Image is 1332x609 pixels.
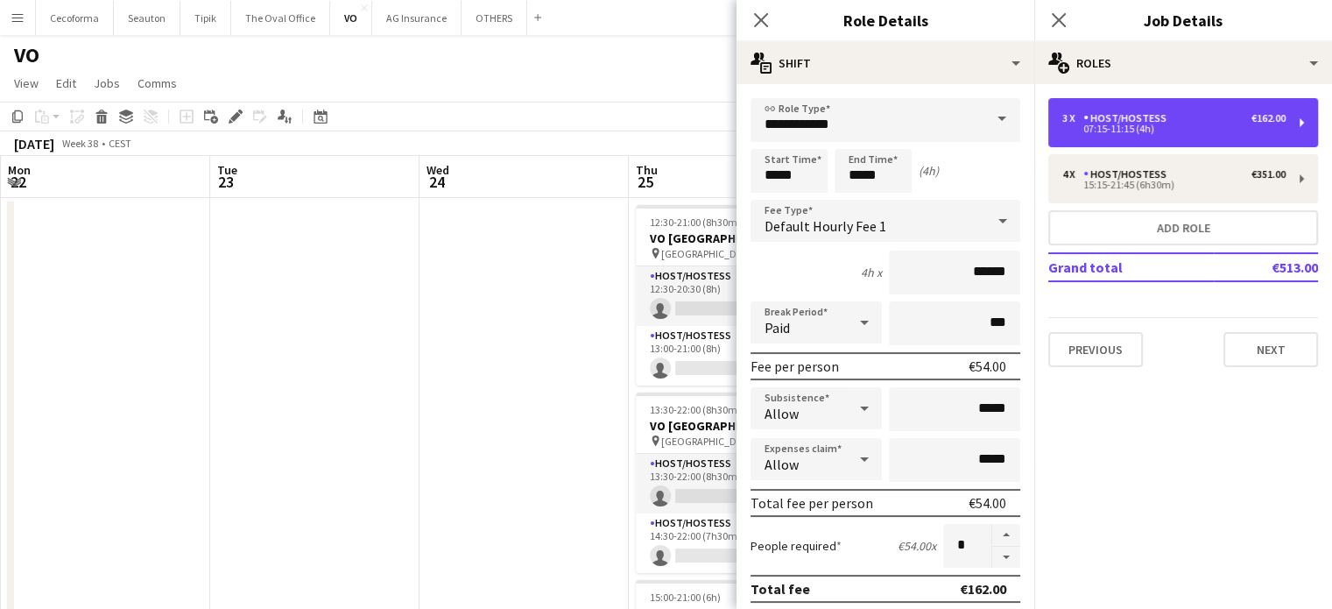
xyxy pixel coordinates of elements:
[372,1,462,35] button: AG Insurance
[636,326,832,386] app-card-role: Host/Hostess8A0/113:00-21:00 (8h)
[5,172,31,192] span: 22
[736,42,1034,84] div: Shift
[14,75,39,91] span: View
[751,494,873,512] div: Total fee per person
[636,393,832,573] app-job-card: 13:30-22:00 (8h30m)0/2VO [GEOGRAPHIC_DATA] [GEOGRAPHIC_DATA]2 RolesHost/Hostess11A0/113:30-22:00 ...
[14,42,39,68] h1: VO
[424,172,449,192] span: 24
[1083,112,1173,124] div: Host/Hostess
[969,494,1006,512] div: €54.00
[109,137,131,150] div: CEST
[969,358,1006,375] div: €54.00
[49,72,83,95] a: Edit
[114,1,180,35] button: Seauton
[87,72,127,95] a: Jobs
[636,513,832,573] app-card-role: Host/Hostess10A0/114:30-22:00 (7h30m)
[765,405,799,422] span: Allow
[14,135,54,152] div: [DATE]
[1062,168,1083,181] div: 4 x
[636,205,832,386] app-job-card: 12:30-21:00 (8h30m)0/2VO [GEOGRAPHIC_DATA] [GEOGRAPHIC_DATA] Zaventem2 RolesHost/Hostess8A0/112:3...
[765,217,886,235] span: Default Hourly Fee 1
[636,230,832,246] h3: VO [GEOGRAPHIC_DATA]
[426,162,449,178] span: Wed
[1048,253,1214,281] td: Grand total
[1034,9,1332,32] h3: Job Details
[636,454,832,513] app-card-role: Host/Hostess11A0/113:30-22:00 (8h30m)
[751,358,839,375] div: Fee per person
[861,265,882,280] div: 4h x
[765,456,799,473] span: Allow
[960,580,1006,598] div: €162.00
[94,75,120,91] span: Jobs
[180,1,231,35] button: Tipik
[636,266,832,326] app-card-role: Host/Hostess8A0/112:30-20:30 (8h)
[462,1,527,35] button: OTHERS
[330,1,372,35] button: VO
[36,1,114,35] button: Cecoforma
[231,1,330,35] button: The Oval Office
[636,418,832,434] h3: VO [GEOGRAPHIC_DATA]
[1062,112,1083,124] div: 3 x
[992,524,1020,547] button: Increase
[898,538,936,554] div: €54.00 x
[1062,181,1286,189] div: 15:15-21:45 (6h30m)
[1062,124,1286,133] div: 07:15-11:15 (4h)
[633,172,658,192] span: 25
[751,538,842,554] label: People required
[137,75,177,91] span: Comms
[1251,112,1286,124] div: €162.00
[1223,332,1318,367] button: Next
[215,172,237,192] span: 23
[1034,42,1332,84] div: Roles
[765,319,790,336] span: Paid
[992,547,1020,569] button: Decrease
[58,137,102,150] span: Week 38
[736,9,1034,32] h3: Role Details
[650,403,741,416] span: 13:30-22:00 (8h30m)
[650,591,721,604] span: 15:00-21:00 (6h)
[130,72,184,95] a: Comms
[7,72,46,95] a: View
[751,580,810,598] div: Total fee
[56,75,76,91] span: Edit
[1083,168,1173,181] div: Host/Hostess
[217,162,237,178] span: Tue
[636,162,658,178] span: Thu
[8,162,31,178] span: Mon
[650,216,741,229] span: 12:30-21:00 (8h30m)
[1048,332,1143,367] button: Previous
[1214,253,1318,281] td: €513.00
[661,247,788,260] span: [GEOGRAPHIC_DATA] Zaventem
[1251,168,1286,181] div: €351.00
[1048,210,1318,245] button: Add role
[661,435,758,448] span: [GEOGRAPHIC_DATA]
[919,163,939,179] div: (4h)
